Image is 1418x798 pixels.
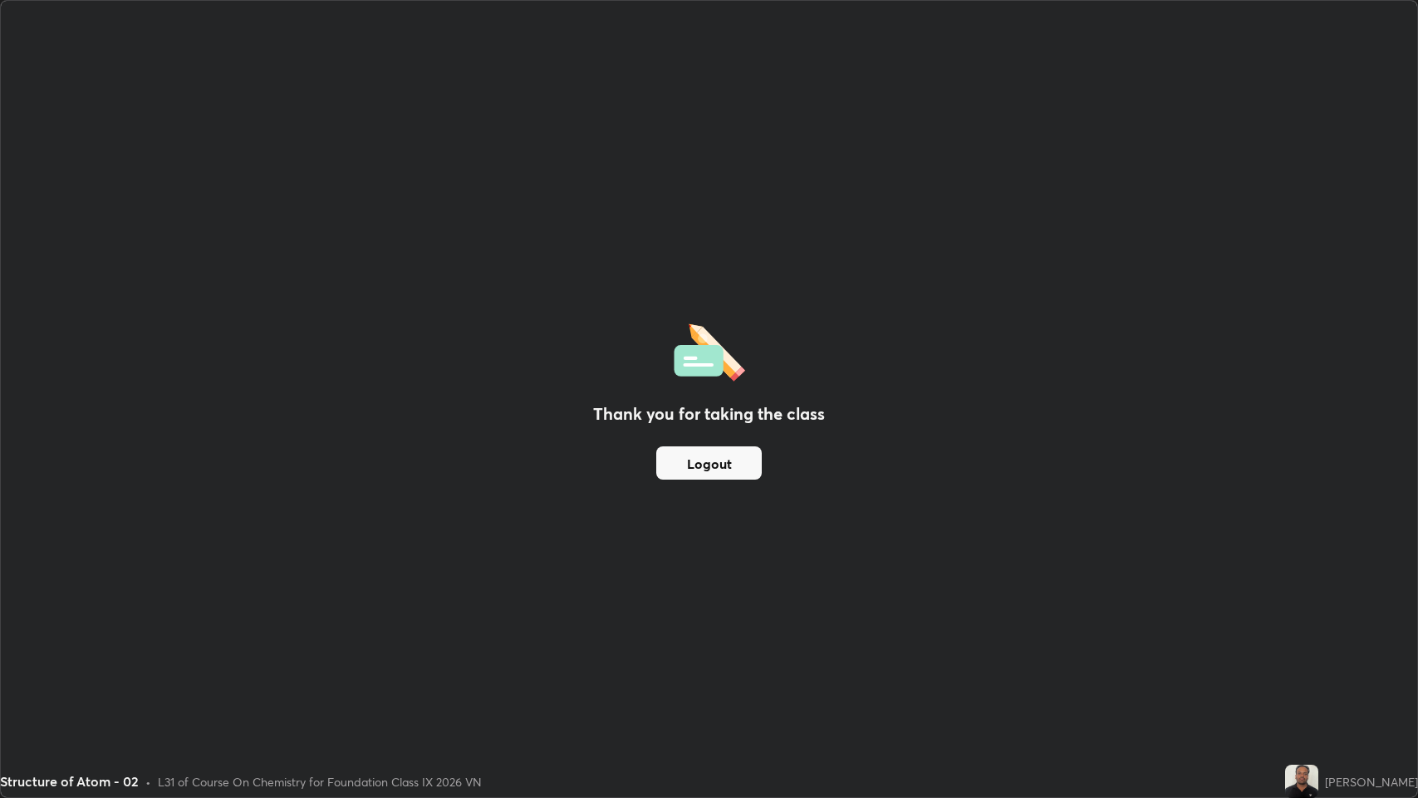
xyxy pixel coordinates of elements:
img: c449bc7577714875aafd9c306618b106.jpg [1285,765,1318,798]
div: [PERSON_NAME] [1325,773,1418,791]
div: L31 of Course On Chemistry for Foundation Class IX 2026 VN [158,773,482,791]
button: Logout [656,446,762,480]
div: • [145,773,151,791]
img: offlineFeedback.1438e8b3.svg [674,318,745,382]
h2: Thank you for taking the class [593,401,825,426]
